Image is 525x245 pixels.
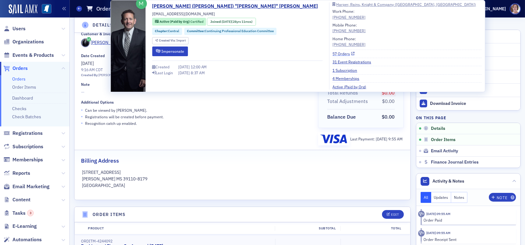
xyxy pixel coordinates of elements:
[81,107,83,113] span: •
[159,39,186,42] div: Import
[382,90,395,96] span: $0.00
[155,29,179,34] a: Chapter:Central
[3,130,43,137] a: Registrations
[178,64,191,69] span: [DATE]
[3,210,34,217] a: Tasks3
[327,89,358,97] div: Total Refunds
[332,8,365,20] div: Work Phone:
[465,7,508,11] button: [DOMAIN_NAME]
[178,70,191,75] span: [DATE]
[332,36,365,47] div: Home Phone:
[3,143,43,150] a: Subscriptions
[207,18,256,26] div: Joined: 1996-11-06 00:00:00
[332,42,365,47] a: [PHONE_NUMBER]
[332,67,362,73] a: 1 Subscription
[433,178,465,184] span: Activity & Notes
[418,230,425,237] div: Activity
[388,136,403,141] span: 9:55 AM
[152,28,182,35] div: Chapter:
[421,192,431,203] button: All
[3,25,26,32] a: Users
[12,52,54,59] span: Events & Products
[81,53,105,58] div: Date Created
[85,107,147,113] p: Can be viewed by [PERSON_NAME] .
[12,95,33,101] a: Dashboard
[332,2,481,6] a: Harper, Rains, Knight & Company ([GEOGRAPHIC_DATA], [GEOGRAPHIC_DATA])
[275,226,340,231] div: Subtotal
[93,22,113,28] h4: Details
[210,19,222,24] span: Joined :
[350,136,403,142] div: Last Payment:
[426,212,451,216] time: 9/19/2025 09:55 AM
[471,6,506,12] div: [DOMAIN_NAME]
[9,4,37,14] img: SailAMX
[332,84,371,90] a: Active (Paid by Org)
[152,47,188,56] button: Impersonate
[12,196,31,203] span: Content
[12,84,36,90] a: Order Items
[431,148,458,154] span: Email Activity
[3,65,28,72] a: Orders
[489,193,516,202] button: Note
[12,38,44,45] span: Organizations
[418,211,425,217] div: Activity
[382,98,395,104] span: $0.00
[12,223,37,230] span: E-Learning
[3,183,50,190] a: Email Marketing
[426,231,451,235] time: 9/19/2025 09:55 AM
[376,136,388,141] span: [DATE]
[37,4,51,15] a: View Homepage
[431,159,479,165] span: Finance Journal Entries
[81,157,119,165] h2: Billing Address
[3,223,37,230] a: E-Learning
[431,126,445,131] span: Details
[510,3,521,14] span: Profile
[12,170,30,177] span: Reports
[155,29,168,33] span: Chapter :
[155,65,169,69] div: Created
[12,130,43,137] span: Registrations
[93,211,126,218] h4: Order Items
[91,39,124,46] div: [PERSON_NAME]
[332,14,365,20] a: [PHONE_NUMBER]
[12,65,28,72] span: Orders
[222,19,231,24] span: [DATE]
[3,156,43,163] a: Memberships
[12,156,43,163] span: Memberships
[424,237,512,242] div: Order Receipt Sent
[222,19,253,24] div: (28yrs 11mos)
[152,37,189,44] div: Created Via: Import
[95,67,103,72] span: CDT
[81,67,95,72] time: 9:16 AM
[156,71,173,75] div: Last Login
[12,143,43,150] span: Subscriptions
[82,169,403,176] p: [STREET_ADDRESS]
[152,2,322,10] a: [PERSON_NAME] ([PERSON_NAME]) "[PERSON_NAME]" [PERSON_NAME]
[332,28,365,33] a: [PHONE_NUMBER]
[327,113,358,121] span: Balance Due
[84,226,275,231] div: Product
[81,73,98,77] span: Created By:
[160,19,190,24] span: Active (Paid by Org)
[391,213,399,216] div: Edit
[327,89,360,97] span: Total Refunds
[3,196,31,203] a: Content
[3,236,42,243] a: Automations
[27,210,34,216] div: 3
[81,38,124,47] a: [PERSON_NAME]
[431,137,456,143] span: Order Items
[152,18,206,26] div: Active (Paid by Org): Active (Paid by Org): Certified
[416,115,521,120] h4: On this page
[85,120,137,126] p: Recognition catch up enabled.
[81,32,118,36] div: Customer & Invoicee
[382,210,403,219] button: Edit
[327,98,370,105] span: Total Adjustments
[340,226,406,231] div: Total
[332,76,364,81] a: 4 Memberships
[327,98,368,105] div: Total Adjustments
[187,29,205,33] span: Committee :
[332,59,376,65] a: 31 Event Registrations
[81,239,271,243] div: ORDITM-4244092
[497,196,507,199] div: Note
